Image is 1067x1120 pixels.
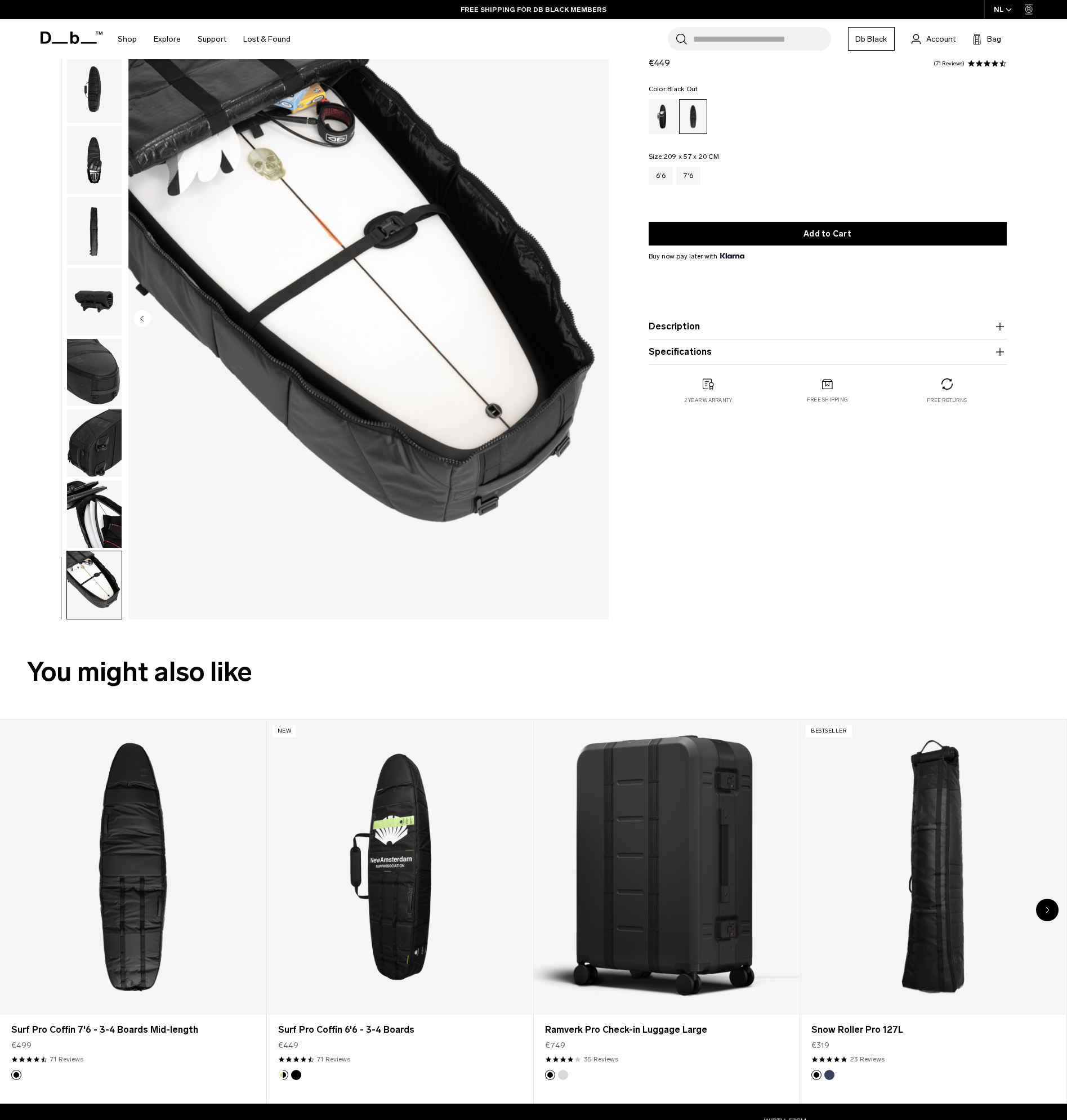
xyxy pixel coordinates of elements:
img: Surf Pro Coffin 6'6 - 3-4 Boards [67,339,122,407]
legend: Size: [649,153,719,160]
div: Next slide [1036,899,1059,921]
a: Ramverk Pro Check-in Luggage Large [545,1023,788,1037]
p: New [273,725,297,737]
button: Bag [972,32,1001,46]
div: 3 / 8 [534,719,801,1104]
button: Black Out [291,1070,301,1080]
img: Surf Pro Coffin 6'6 - 3-4 Boards [67,197,122,265]
a: Surf Pro Coffin 7'6 - 3-4 Boards Mid-length [11,1023,255,1037]
p: Free shipping [807,396,848,404]
a: Db x New Amsterdam Surf Association [649,99,677,134]
img: Surf Pro Coffin 6'6 - 3-4 Boards [67,551,122,619]
span: 209 x 57 x 20 CM [664,153,719,160]
div: 4 / 8 [800,719,1067,1104]
a: Shop [118,19,137,59]
a: Ramverk Pro Check-in Luggage Large [534,720,800,1015]
button: Add to Cart [649,222,1007,246]
button: Surf Pro Coffin 6'6 - 3-4 Boards [66,409,122,478]
img: {"height" => 20, "alt" => "Klarna"} [720,253,744,258]
a: 7'6 [676,167,700,185]
button: Surf Pro Coffin 6'6 - 3-4 Boards [66,480,122,548]
span: Bag [987,33,1001,45]
span: Account [926,33,956,45]
a: 6’6 [649,167,673,185]
button: Black Out [811,1070,822,1080]
li: 10 / 10 [128,20,609,619]
img: Surf Pro Coffin 6'6 - 3-4 Boards [67,268,122,336]
button: Surf Pro Coffin 6'6 - 3-4 Boards [66,197,122,265]
button: Description [649,320,1007,333]
button: Surf Pro Coffin 6'6 - 3-4 Boards [66,55,122,124]
a: Surf Pro Coffin 6'6 - 3-4 Boards [267,720,533,1015]
div: 2 / 8 [267,719,534,1104]
span: €499 [11,1039,32,1051]
a: Black Out [679,99,707,134]
a: 23 reviews [850,1054,885,1064]
a: Lost & Found [243,19,291,59]
span: €749 [545,1039,565,1051]
p: 2 year warranty [684,396,733,404]
legend: Color: [649,86,698,92]
p: Free returns [927,396,967,404]
a: Support [198,19,226,59]
img: Surf Pro Coffin 6'6 - 3-4 Boards [67,409,122,477]
span: €449 [278,1039,298,1051]
button: Black Out [545,1070,555,1080]
a: Snow Roller Pro 127L [811,1023,1055,1037]
span: €319 [811,1039,829,1051]
a: Account [912,32,956,46]
button: Silver [558,1070,568,1080]
a: 35 reviews [584,1054,618,1064]
a: Surf Pro Coffin 6'6 - 3-4 Boards [278,1023,521,1037]
a: 71 reviews [50,1054,83,1064]
img: Surf Pro Coffin 6'6 - 3-4 Boards [67,126,122,194]
img: Surf Pro Coffin 6'6 - 3-4 Boards [67,480,122,548]
p: Bestseller [806,725,852,737]
span: Buy now pay later with [649,251,744,261]
button: Black Out [11,1070,21,1080]
a: Explore [154,19,181,59]
span: Black Out [667,85,698,93]
img: Surf Pro Coffin 6'6 - 3-4 Boards [67,56,122,123]
button: Surf Pro Coffin 6'6 - 3-4 Boards [66,267,122,336]
nav: Main Navigation [109,19,299,59]
a: 71 reviews [317,1054,350,1064]
button: Specifications [649,345,1007,359]
button: Db x New Amsterdam Surf Association [278,1070,288,1080]
h2: You might also like [27,652,1040,692]
button: Blue Hour [824,1070,834,1080]
a: Snow Roller Pro 127L [800,720,1066,1015]
button: Surf Pro Coffin 6'6 - 3-4 Boards [66,551,122,619]
span: €449 [649,57,670,68]
a: FREE SHIPPING FOR DB BLACK MEMBERS [461,5,606,15]
button: Surf Pro Coffin 6'6 - 3-4 Boards [66,126,122,194]
button: Surf Pro Coffin 6'6 - 3-4 Boards [66,338,122,407]
button: Previous slide [134,310,151,329]
a: Db Black [848,27,895,51]
img: Surf Pro Coffin 6'6 - 3-4 Boards [128,20,609,619]
a: 71 reviews [934,61,965,66]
